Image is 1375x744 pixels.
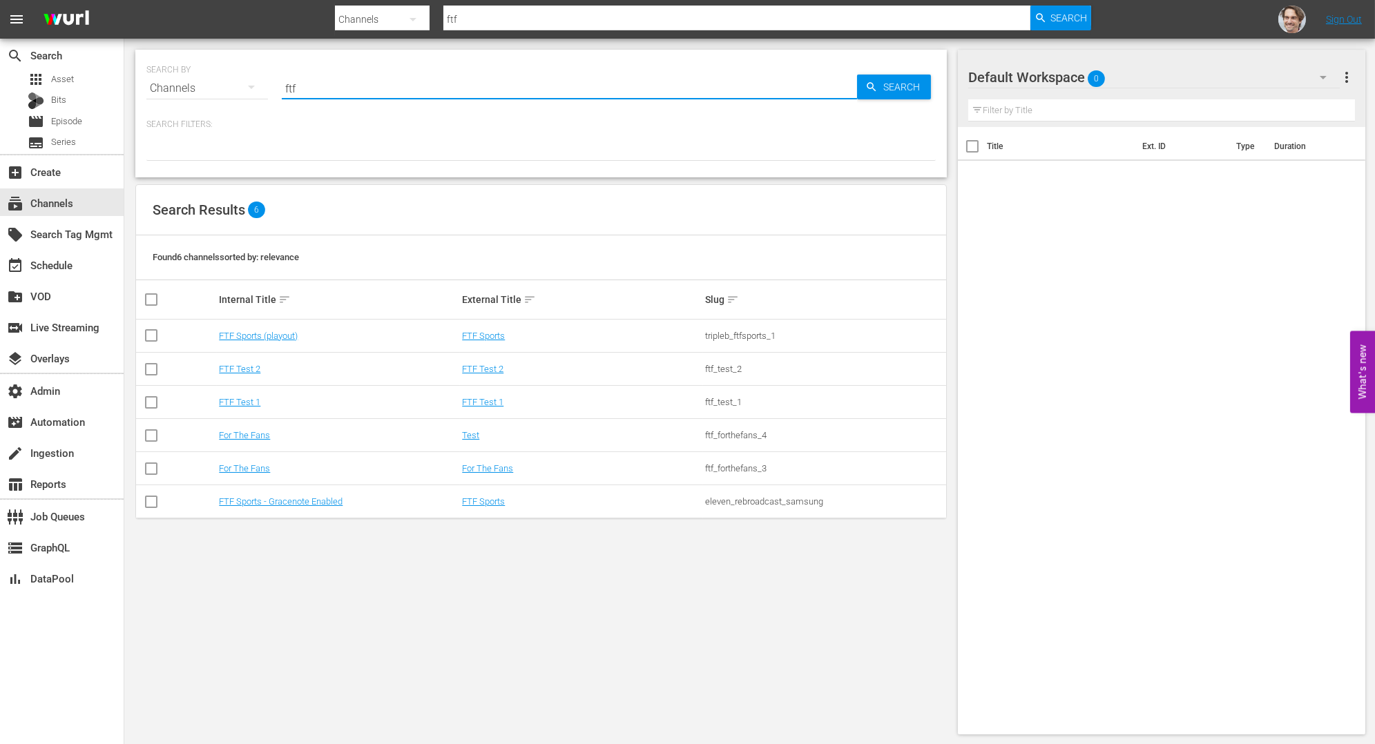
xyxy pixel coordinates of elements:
span: VOD [7,288,23,305]
span: Bits [51,93,66,107]
button: Open Feedback Widget [1350,331,1375,413]
span: Admin [7,383,23,400]
span: Automation [7,414,23,431]
img: photo.jpg [1278,6,1306,33]
a: FTF Sports - Gracenote Enabled [219,496,343,507]
a: FTF Sports (playout) [219,331,298,341]
a: FTF Test 2 [462,364,503,374]
span: Search [1051,6,1088,30]
span: Create [7,164,23,181]
span: Ingestion [7,445,23,462]
a: For The Fans [219,430,270,440]
span: Found 6 channels sorted by: relevance [153,252,299,262]
span: more_vert [1338,69,1355,86]
div: ftf_test_1 [705,397,944,407]
button: Search [857,75,931,99]
th: Ext. ID [1134,127,1228,166]
span: sort [727,293,739,306]
span: Job Queues [7,509,23,525]
span: Reports [7,476,23,493]
span: GraphQL [7,540,23,556]
span: Asset [28,71,44,88]
span: Channels [7,195,23,212]
span: Search Tag Mgmt [7,226,23,243]
span: Overlays [7,351,23,367]
span: Series [51,135,76,149]
a: FTF Test 1 [219,397,260,407]
p: Search Filters: [146,119,936,130]
div: External Title [462,291,701,308]
span: DataPool [7,571,23,587]
span: Search [878,75,931,99]
span: sort [523,293,536,306]
span: Schedule [7,257,23,274]
a: Sign Out [1326,14,1362,25]
span: menu [8,11,25,28]
span: 6 [248,202,265,218]
a: For The Fans [219,463,270,473]
a: FTF Sports [462,331,505,341]
a: FTF Test 1 [462,397,503,407]
div: Default Workspace [968,58,1340,97]
a: FTF Sports [462,496,505,507]
span: Search Results [153,202,245,218]
span: Episode [28,113,44,130]
div: Channels [146,69,268,108]
span: sort [278,293,291,306]
div: tripleb_ftfsports_1 [705,331,944,341]
div: Slug [705,291,944,308]
div: Bits [28,92,44,109]
span: Live Streaming [7,320,23,336]
span: 0 [1088,64,1105,93]
span: Series [28,135,44,151]
div: ftf_test_2 [705,364,944,374]
div: Internal Title [219,291,458,308]
div: ftf_forthefans_3 [705,463,944,473]
button: more_vert [1338,61,1355,94]
span: Asset [51,72,74,86]
a: Test [462,430,479,440]
span: Search [7,48,23,64]
th: Type [1228,127,1266,166]
a: FTF Test 2 [219,364,260,374]
img: ans4CAIJ8jUAAAAAAAAAAAAAAAAAAAAAAAAgQb4GAAAAAAAAAAAAAAAAAAAAAAAAJMjXAAAAAAAAAAAAAAAAAAAAAAAAgAT5G... [33,3,99,36]
th: Title [987,127,1134,166]
div: ftf_forthefans_4 [705,430,944,440]
th: Duration [1266,127,1349,166]
div: eleven_rebroadcast_samsung [705,496,944,507]
a: For The Fans [462,463,513,473]
button: Search [1030,6,1091,30]
span: Episode [51,115,82,128]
